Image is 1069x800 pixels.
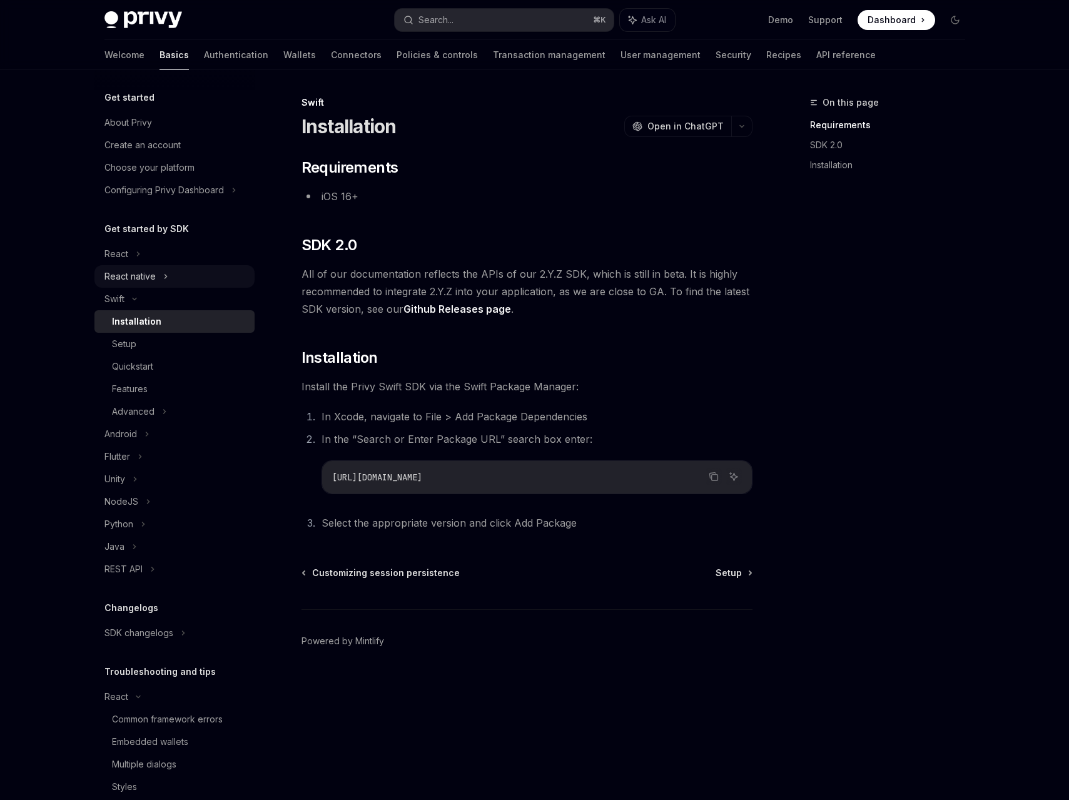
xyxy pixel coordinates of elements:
a: Welcome [104,40,144,70]
a: Setup [716,567,751,579]
a: Quickstart [94,355,255,378]
div: Common framework errors [112,712,223,727]
div: Multiple dialogs [112,757,176,772]
a: Transaction management [493,40,605,70]
span: All of our documentation reflects the APIs of our 2.Y.Z SDK, which is still in beta. It is highly... [301,265,752,318]
button: Ask AI [620,9,675,31]
div: Embedded wallets [112,734,188,749]
div: Java [104,539,124,554]
a: Policies & controls [397,40,478,70]
span: Installation [301,348,378,368]
span: Open in ChatGPT [647,120,724,133]
button: Toggle dark mode [945,10,965,30]
h5: Get started by SDK [104,221,189,236]
a: Create an account [94,134,255,156]
span: ⌘ K [593,15,606,25]
li: In the “Search or Enter Package URL” search box enter: [318,430,752,494]
a: Installation [94,310,255,333]
div: React [104,689,128,704]
span: Ask AI [641,14,666,26]
div: About Privy [104,115,152,130]
a: Demo [768,14,793,26]
div: Unity [104,472,125,487]
div: Swift [104,291,124,306]
span: Dashboard [868,14,916,26]
a: Requirements [810,115,975,135]
div: Create an account [104,138,181,153]
img: dark logo [104,11,182,29]
span: Setup [716,567,742,579]
button: Copy the contents from the code block [706,468,722,485]
a: API reference [816,40,876,70]
div: Configuring Privy Dashboard [104,183,224,198]
a: Styles [94,776,255,798]
a: Multiple dialogs [94,753,255,776]
a: Powered by Mintlify [301,635,384,647]
a: Basics [160,40,189,70]
a: Features [94,378,255,400]
a: Installation [810,155,975,175]
div: Features [112,382,148,397]
a: About Privy [94,111,255,134]
button: Ask AI [726,468,742,485]
a: Github Releases page [403,303,511,316]
button: Search...⌘K [395,9,614,31]
span: Install the Privy Swift SDK via the Swift Package Manager: [301,378,752,395]
a: Security [716,40,751,70]
a: Support [808,14,843,26]
a: Wallets [283,40,316,70]
h5: Troubleshooting and tips [104,664,216,679]
div: Choose your platform [104,160,195,175]
h1: Installation [301,115,397,138]
div: Installation [112,314,161,329]
a: Choose your platform [94,156,255,179]
li: In Xcode, navigate to File > Add Package Dependencies [318,408,752,425]
a: Recipes [766,40,801,70]
a: Customizing session persistence [303,567,460,579]
a: Connectors [331,40,382,70]
div: Quickstart [112,359,153,374]
h5: Changelogs [104,600,158,615]
a: SDK 2.0 [810,135,975,155]
button: Open in ChatGPT [624,116,731,137]
div: Swift [301,96,752,109]
div: Android [104,427,137,442]
div: Flutter [104,449,130,464]
div: Python [104,517,133,532]
span: [URL][DOMAIN_NAME] [332,472,422,483]
div: REST API [104,562,143,577]
div: Setup [112,337,136,352]
li: Select the appropriate version and click Add Package [318,514,752,532]
div: React native [104,269,156,284]
div: Styles [112,779,137,794]
div: Search... [418,13,453,28]
a: Embedded wallets [94,731,255,753]
span: Customizing session persistence [312,567,460,579]
div: React [104,246,128,261]
span: Requirements [301,158,398,178]
span: On this page [823,95,879,110]
span: SDK 2.0 [301,235,357,255]
h5: Get started [104,90,155,105]
a: Authentication [204,40,268,70]
div: NodeJS [104,494,138,509]
div: Advanced [112,404,155,419]
a: Common framework errors [94,708,255,731]
a: User management [621,40,701,70]
a: Dashboard [858,10,935,30]
li: iOS 16+ [301,188,752,205]
div: SDK changelogs [104,625,173,641]
a: Setup [94,333,255,355]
